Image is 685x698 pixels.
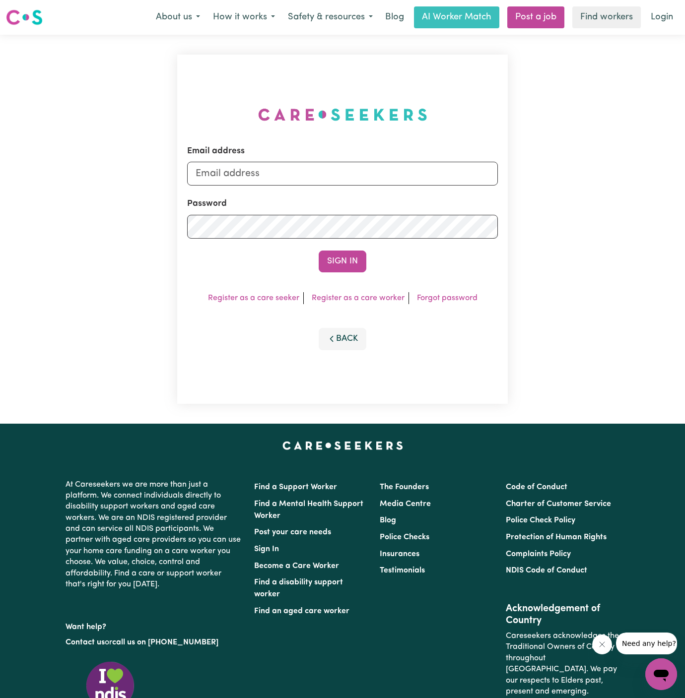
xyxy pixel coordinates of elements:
p: At Careseekers we are more than just a platform. We connect individuals directly to disability su... [66,475,242,594]
a: Find workers [572,6,641,28]
a: Register as a care seeker [208,294,299,302]
a: Blog [379,6,410,28]
a: Insurances [380,550,419,558]
a: Charter of Customer Service [506,500,611,508]
a: Careseekers logo [6,6,43,29]
a: Find a Mental Health Support Worker [254,500,363,520]
a: Become a Care Worker [254,562,339,570]
button: Sign In [319,251,366,272]
button: About us [149,7,206,28]
input: Email address [187,162,498,186]
label: Email address [187,145,245,158]
a: Sign In [254,545,279,553]
a: call us on [PHONE_NUMBER] [112,638,218,646]
a: Post a job [507,6,564,28]
a: AI Worker Match [414,6,499,28]
a: Login [645,6,679,28]
button: Safety & resources [281,7,379,28]
p: Want help? [66,618,242,633]
a: Police Checks [380,533,429,541]
a: Media Centre [380,500,431,508]
a: Blog [380,516,396,524]
a: Careseekers home page [282,442,403,449]
a: Find a Support Worker [254,483,337,491]
iframe: Button to launch messaging window [645,658,677,690]
a: The Founders [380,483,429,491]
a: Find an aged care worker [254,607,349,615]
a: Police Check Policy [506,516,575,524]
a: Register as a care worker [312,294,405,302]
a: Testimonials [380,567,425,574]
a: Code of Conduct [506,483,567,491]
a: Protection of Human Rights [506,533,607,541]
label: Password [187,197,227,210]
iframe: Message from company [616,633,677,654]
iframe: Close message [592,635,612,654]
p: or [66,633,242,652]
a: Complaints Policy [506,550,571,558]
a: Post your care needs [254,528,331,536]
h2: Acknowledgement of Country [506,603,619,627]
button: How it works [206,7,281,28]
a: NDIS Code of Conduct [506,567,587,574]
img: Careseekers logo [6,8,43,26]
a: Forgot password [417,294,478,302]
button: Back [319,328,366,350]
a: Find a disability support worker [254,578,343,598]
a: Contact us [66,638,105,646]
